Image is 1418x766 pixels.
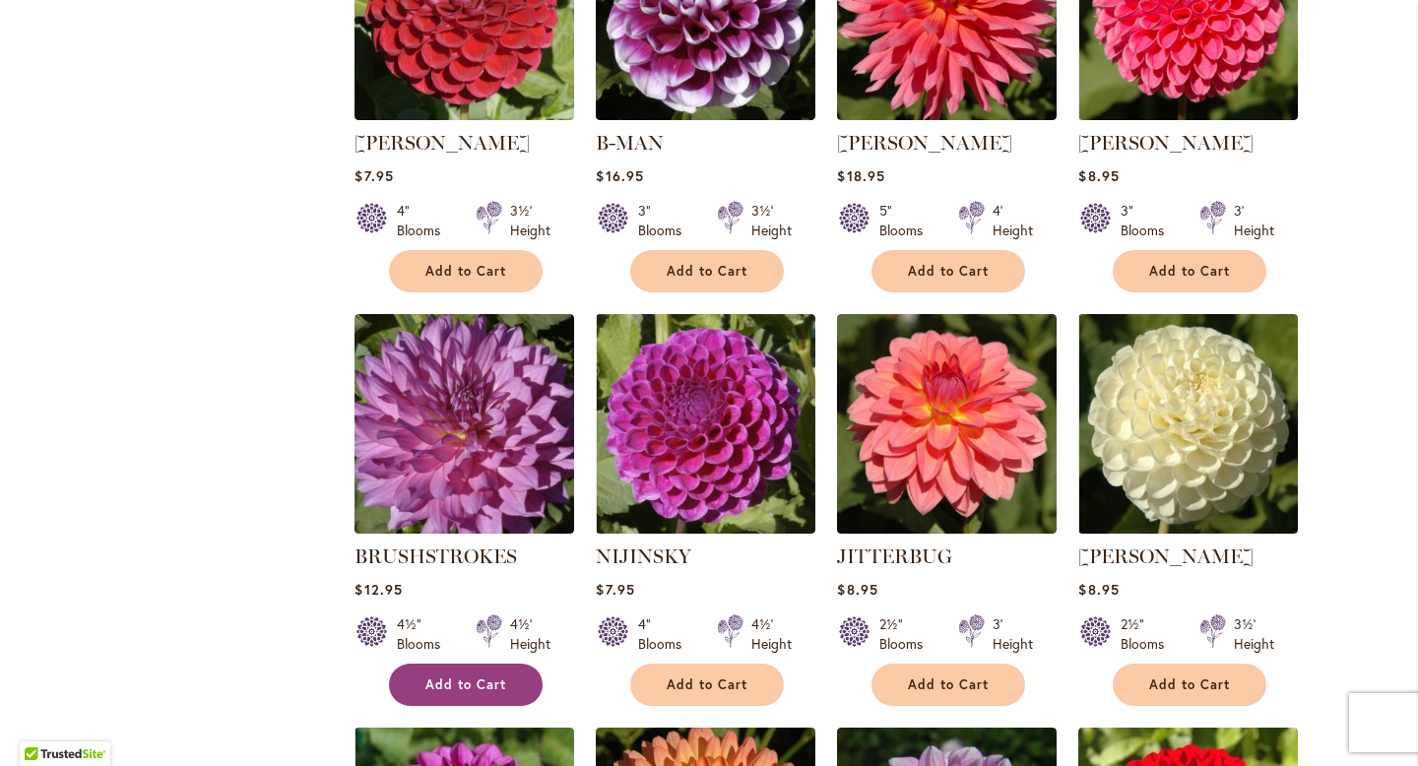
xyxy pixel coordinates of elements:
button: Add to Cart [1113,250,1266,292]
span: $7.95 [596,580,634,599]
button: Add to Cart [871,250,1025,292]
button: Add to Cart [1113,664,1266,706]
button: Add to Cart [871,664,1025,706]
a: JITTERBUG [837,544,952,568]
a: JITTERBUG [837,519,1057,538]
span: $18.95 [837,166,884,185]
a: BRUSHSTROKES [354,519,574,538]
a: NIJINSKY [596,519,815,538]
div: 3½' Height [510,201,550,240]
span: Add to Cart [425,676,506,693]
div: 4½' Height [751,614,792,654]
a: LINDY [837,105,1057,124]
div: 4' Height [993,201,1033,240]
a: REBECCA LYNN [1078,105,1298,124]
div: 4" Blooms [397,201,452,240]
iframe: Launch Accessibility Center [15,696,70,751]
span: Add to Cart [908,263,989,280]
span: $7.95 [354,166,393,185]
span: Add to Cart [667,263,747,280]
div: 4½' Height [510,614,550,654]
span: Add to Cart [667,676,747,693]
span: $16.95 [596,166,643,185]
span: Add to Cart [908,676,989,693]
a: CORNEL [354,105,574,124]
span: $8.95 [1078,166,1119,185]
div: 3½' Height [1234,614,1274,654]
div: 3' Height [993,614,1033,654]
a: [PERSON_NAME] [1078,131,1254,155]
div: 4½" Blooms [397,614,452,654]
div: 2½" Blooms [1121,614,1176,654]
button: Add to Cart [630,664,784,706]
div: 3" Blooms [1121,201,1176,240]
div: 5" Blooms [879,201,935,240]
span: Add to Cart [425,263,506,280]
div: 3' Height [1234,201,1274,240]
a: [PERSON_NAME] [354,131,530,155]
a: B-MAN [596,131,664,155]
button: Add to Cart [389,664,543,706]
div: 3½' Height [751,201,792,240]
a: WHITE NETTIE [1078,519,1298,538]
span: Add to Cart [1149,676,1230,693]
a: B-MAN [596,105,815,124]
a: NIJINSKY [596,544,691,568]
span: Add to Cart [1149,263,1230,280]
span: $12.95 [354,580,402,599]
button: Add to Cart [389,250,543,292]
button: Add to Cart [630,250,784,292]
img: BRUSHSTROKES [354,314,574,534]
img: NIJINSKY [596,314,815,534]
img: WHITE NETTIE [1078,314,1298,534]
span: $8.95 [1078,580,1119,599]
div: 4" Blooms [638,614,693,654]
a: BRUSHSTROKES [354,544,517,568]
div: 2½" Blooms [879,614,935,654]
a: [PERSON_NAME] [1078,544,1254,568]
a: [PERSON_NAME] [837,131,1012,155]
div: 3" Blooms [638,201,693,240]
img: JITTERBUG [837,314,1057,534]
span: $8.95 [837,580,877,599]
